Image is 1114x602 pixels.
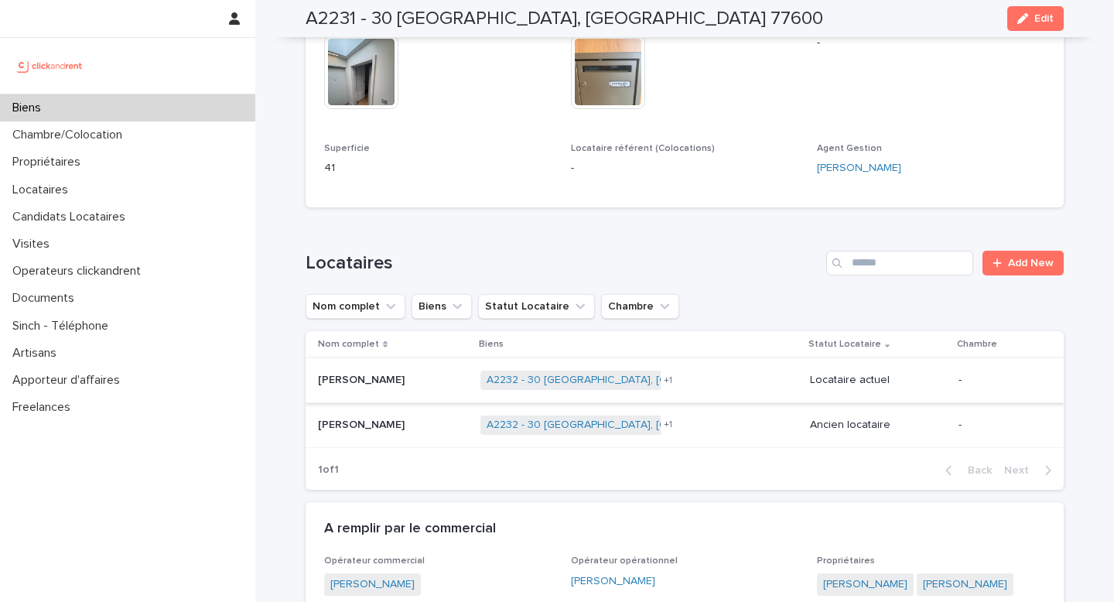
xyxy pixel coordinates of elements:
p: Ancien locataire [810,419,946,432]
tr: [PERSON_NAME][PERSON_NAME] A2232 - 30 [GEOGRAPHIC_DATA], [GEOGRAPHIC_DATA] 77600 +1Locataire actuel- [306,358,1064,403]
p: - [959,419,1039,432]
p: [PERSON_NAME] [318,416,408,432]
a: [PERSON_NAME] [817,160,901,176]
p: Statut Locataire [808,336,881,353]
p: Freelances [6,400,83,415]
p: 1 of 1 [306,451,351,489]
p: Operateurs clickandrent [6,264,153,279]
p: 41 [324,160,552,176]
button: Next [998,463,1064,477]
p: Locataires [6,183,80,197]
span: Locataire référent (Colocations) [571,144,715,153]
a: [PERSON_NAME] [823,576,907,593]
a: A2232 - 30 [GEOGRAPHIC_DATA], [GEOGRAPHIC_DATA] 77600 [487,374,799,387]
button: Chambre [601,294,679,319]
h1: Locataires [306,252,820,275]
button: Statut Locataire [478,294,595,319]
p: [PERSON_NAME] [318,371,408,387]
button: Edit [1007,6,1064,31]
span: Agent Gestion [817,144,882,153]
span: Add New [1008,258,1054,269]
p: Biens [479,336,504,353]
span: Opérateur commercial [324,556,425,566]
button: Biens [412,294,472,319]
span: + 1 [664,376,672,385]
p: Candidats Locataires [6,210,138,224]
span: Opérateur opérationnel [571,556,678,566]
p: Chambre [957,336,997,353]
a: [PERSON_NAME] [571,573,655,590]
p: Sinch - Téléphone [6,319,121,333]
p: Biens [6,101,53,115]
span: Superficie [324,144,370,153]
button: Back [933,463,998,477]
p: - [571,160,799,176]
p: - [959,374,1039,387]
h2: A remplir par le commercial [324,521,496,538]
input: Search [826,251,973,275]
span: + 1 [664,420,672,429]
p: Visites [6,237,62,251]
a: [PERSON_NAME] [330,576,415,593]
p: Documents [6,291,87,306]
a: A2232 - 30 [GEOGRAPHIC_DATA], [GEOGRAPHIC_DATA] 77600 [487,419,799,432]
p: - [817,35,1045,51]
p: Apporteur d'affaires [6,373,132,388]
span: Next [1004,465,1038,476]
button: Nom complet [306,294,405,319]
a: Add New [982,251,1064,275]
span: Edit [1034,13,1054,24]
a: [PERSON_NAME] [923,576,1007,593]
p: Propriétaires [6,155,93,169]
span: Propriétaires [817,556,875,566]
tr: [PERSON_NAME][PERSON_NAME] A2232 - 30 [GEOGRAPHIC_DATA], [GEOGRAPHIC_DATA] 77600 +1Ancien locataire- [306,403,1064,448]
p: Locataire actuel [810,374,946,387]
p: Nom complet [318,336,379,353]
p: Artisans [6,346,69,361]
p: Chambre/Colocation [6,128,135,142]
span: Back [959,465,992,476]
h2: A2231 - 30 [GEOGRAPHIC_DATA], [GEOGRAPHIC_DATA] 77600 [306,8,823,30]
img: UCB0brd3T0yccxBKYDjQ [12,50,87,81]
